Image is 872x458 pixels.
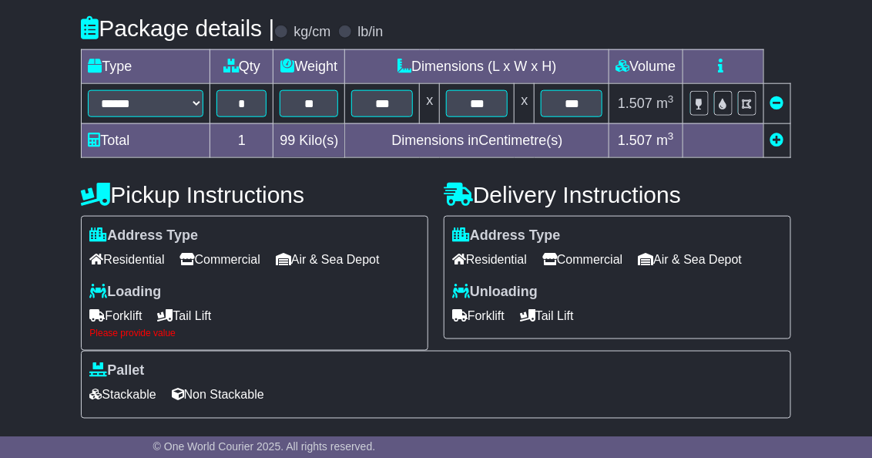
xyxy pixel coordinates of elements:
[89,362,144,379] label: Pallet
[89,383,156,407] span: Stackable
[280,133,295,148] span: 99
[420,83,440,123] td: x
[452,227,561,244] label: Address Type
[210,123,273,157] td: 1
[210,49,273,83] td: Qty
[273,123,345,157] td: Kilo(s)
[542,248,622,271] span: Commercial
[172,383,264,407] span: Non Stackable
[520,304,574,328] span: Tail Lift
[345,123,609,157] td: Dimensions in Centimetre(s)
[452,284,538,301] label: Unloading
[89,328,420,338] div: Please provide value
[157,304,211,328] span: Tail Lift
[293,24,330,41] label: kg/cm
[81,15,274,41] h4: Package details |
[515,83,535,123] td: x
[357,24,383,41] label: lb/in
[82,49,210,83] td: Type
[89,304,142,328] span: Forklift
[618,133,652,148] span: 1.507
[276,248,380,271] span: Air & Sea Depot
[452,248,527,271] span: Residential
[345,49,609,83] td: Dimensions (L x W x H)
[452,304,505,328] span: Forklift
[180,248,260,271] span: Commercial
[668,93,674,105] sup: 3
[668,130,674,142] sup: 3
[638,248,742,271] span: Air & Sea Depot
[273,49,345,83] td: Weight
[82,123,210,157] td: Total
[89,284,161,301] label: Loading
[609,49,683,83] td: Volume
[153,440,376,453] span: © One World Courier 2025. All rights reserved.
[770,133,784,148] a: Add new item
[770,96,784,111] a: Remove this item
[89,248,164,271] span: Residential
[618,96,652,111] span: 1.507
[89,227,198,244] label: Address Type
[81,182,428,207] h4: Pickup Instructions
[656,133,674,148] span: m
[444,182,791,207] h4: Delivery Instructions
[656,96,674,111] span: m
